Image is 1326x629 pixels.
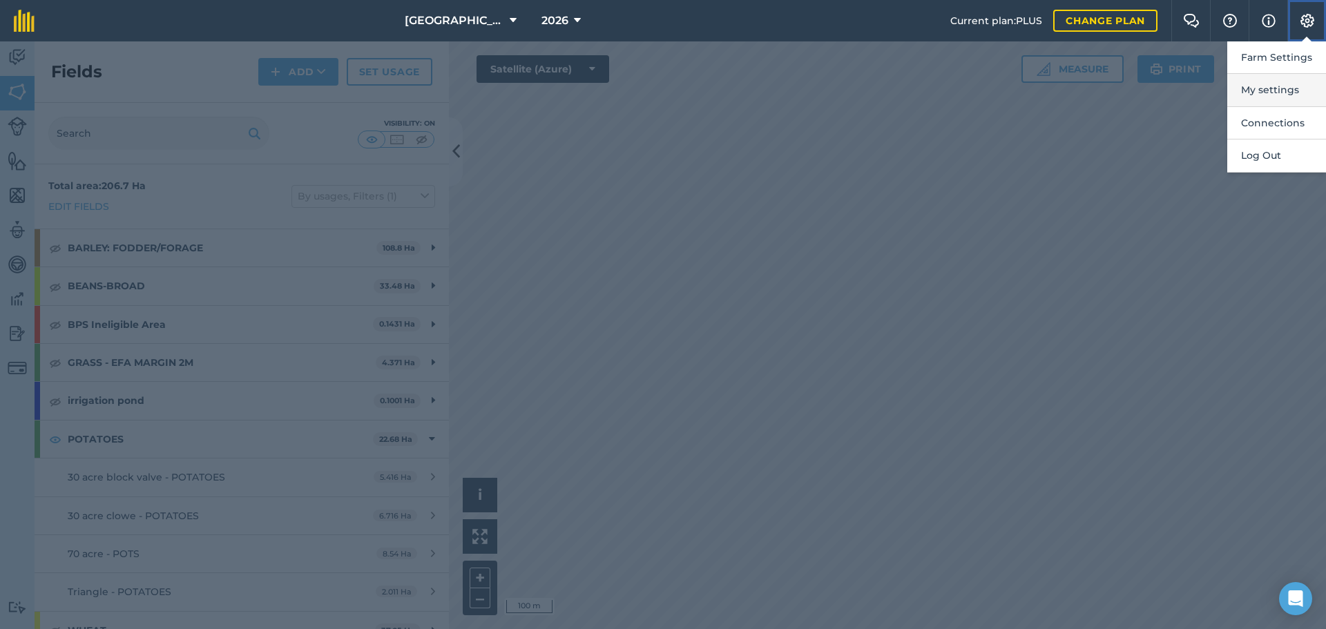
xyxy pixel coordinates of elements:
[1227,107,1326,139] button: Connections
[950,13,1042,28] span: Current plan : PLUS
[405,12,504,29] span: [GEOGRAPHIC_DATA]
[1227,41,1326,74] button: Farm Settings
[1222,14,1238,28] img: A question mark icon
[541,12,568,29] span: 2026
[1299,14,1316,28] img: A cog icon
[14,10,35,32] img: fieldmargin Logo
[1183,14,1200,28] img: Two speech bubbles overlapping with the left bubble in the forefront
[1262,12,1276,29] img: svg+xml;base64,PHN2ZyB4bWxucz0iaHR0cDovL3d3dy53My5vcmcvMjAwMC9zdmciIHdpZHRoPSIxNyIgaGVpZ2h0PSIxNy...
[1227,74,1326,106] button: My settings
[1053,10,1157,32] a: Change plan
[1227,139,1326,172] button: Log Out
[1279,582,1312,615] div: Open Intercom Messenger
